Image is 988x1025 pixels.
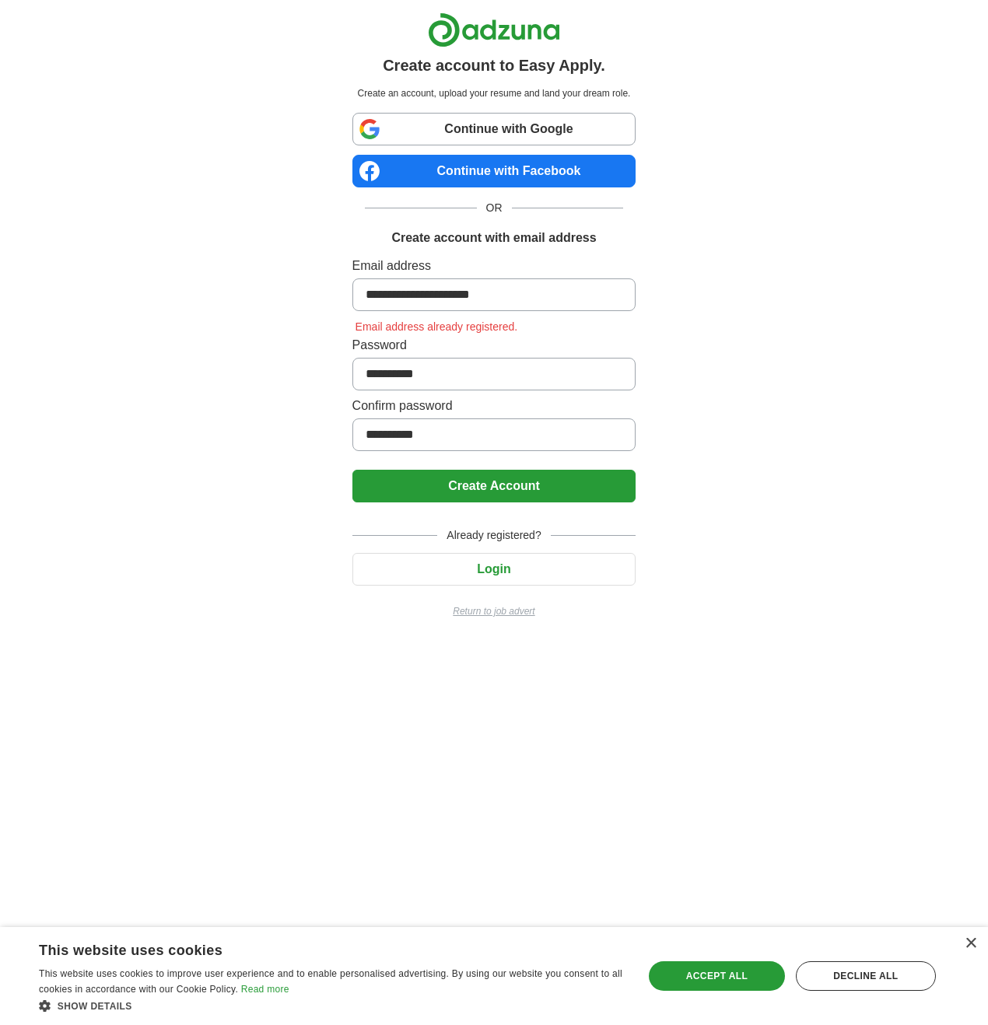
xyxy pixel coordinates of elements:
div: Close [965,938,976,950]
h1: Create account with email address [391,229,596,247]
span: Email address already registered. [352,320,521,333]
div: Show details [39,998,625,1013]
a: Return to job advert [352,604,636,618]
label: Password [352,336,636,355]
span: This website uses cookies to improve user experience and to enable personalised advertising. By u... [39,968,622,995]
p: Create an account, upload your resume and land your dream role. [356,86,633,100]
div: Decline all [796,961,936,991]
span: OR [477,200,512,216]
button: Login [352,553,636,586]
label: Confirm password [352,397,636,415]
span: Already registered? [437,527,550,544]
a: Read more, opens a new window [241,984,289,995]
label: Email address [352,257,636,275]
a: Continue with Facebook [352,155,636,187]
a: Continue with Google [352,113,636,145]
span: Show details [58,1001,132,1012]
img: Adzuna logo [428,12,560,47]
h1: Create account to Easy Apply. [383,54,605,77]
div: This website uses cookies [39,936,587,960]
button: Create Account [352,470,636,502]
div: Accept all [649,961,785,991]
a: Login [352,562,636,575]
